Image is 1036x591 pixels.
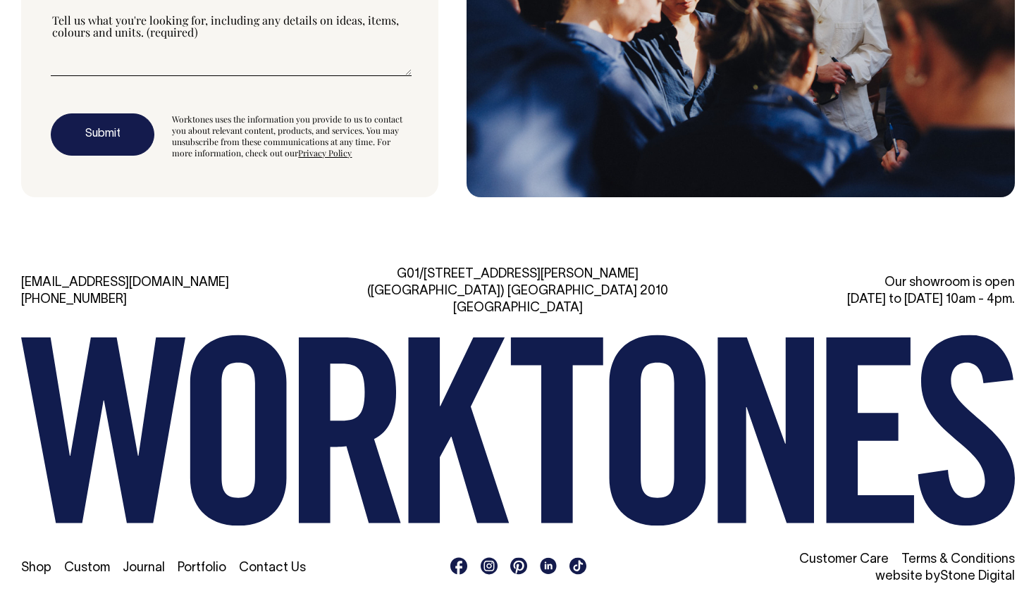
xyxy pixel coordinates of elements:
[298,147,352,158] a: Privacy Policy
[698,275,1015,309] div: Our showroom is open [DATE] to [DATE] 10am - 4pm.
[698,568,1015,585] li: website by
[178,562,226,574] a: Portfolio
[940,571,1015,583] a: Stone Digital
[799,554,889,566] a: Customer Care
[901,554,1015,566] a: Terms & Conditions
[64,562,110,574] a: Custom
[239,562,306,574] a: Contact Us
[21,277,229,289] a: [EMAIL_ADDRESS][DOMAIN_NAME]
[21,294,127,306] a: [PHONE_NUMBER]
[123,562,165,574] a: Journal
[51,113,154,156] button: Submit
[172,113,409,158] div: Worktones uses the information you provide to us to contact you about relevant content, products,...
[359,266,677,317] div: G01/[STREET_ADDRESS][PERSON_NAME] ([GEOGRAPHIC_DATA]) [GEOGRAPHIC_DATA] 2010 [GEOGRAPHIC_DATA]
[21,562,51,574] a: Shop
